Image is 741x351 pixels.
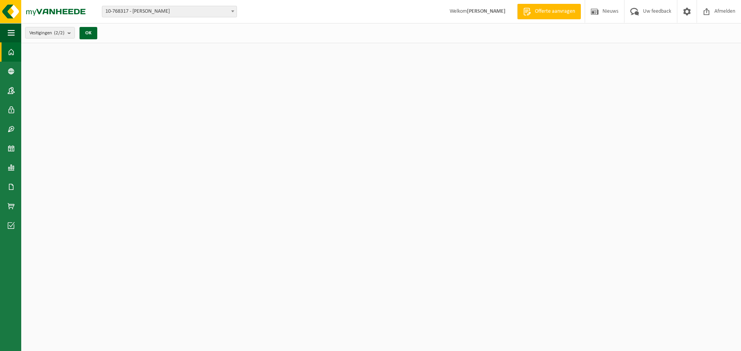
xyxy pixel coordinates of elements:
span: 10-768317 - JO MAGERMAN - HERZELE [102,6,237,17]
span: Offerte aanvragen [533,8,577,15]
button: OK [80,27,97,39]
button: Vestigingen(2/2) [25,27,75,39]
span: Vestigingen [29,27,64,39]
strong: [PERSON_NAME] [467,8,506,14]
a: Offerte aanvragen [517,4,581,19]
count: (2/2) [54,30,64,35]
